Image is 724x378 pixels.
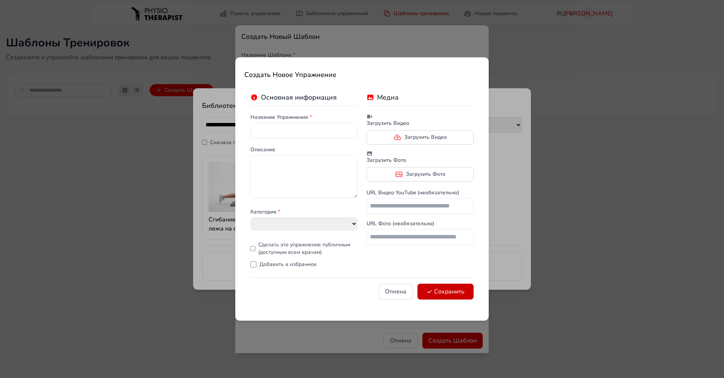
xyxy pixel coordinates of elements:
[379,284,413,300] button: Отмена
[367,189,474,197] label: URL Видео YouTube (необязательно)
[367,114,474,127] label: Загрузить Видео
[367,151,474,164] label: Загрузить Фото
[367,220,474,227] label: URL Фото (необязательно)
[250,208,357,216] label: Категория
[244,66,480,80] h3: Создать Новое Упражнение
[367,167,474,181] label: Загрузить Фото
[258,241,357,256] label: Сделать это упражнение публичным (доступным всем врачам)
[259,261,317,268] label: Добавить в избранное
[250,114,357,121] label: Название Упражнения
[250,92,357,106] h3: Основная информация
[250,146,357,154] label: Описание
[367,92,474,106] h3: Медиа
[367,130,474,144] label: Загрузить Видео
[417,284,474,300] button: Сохранить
